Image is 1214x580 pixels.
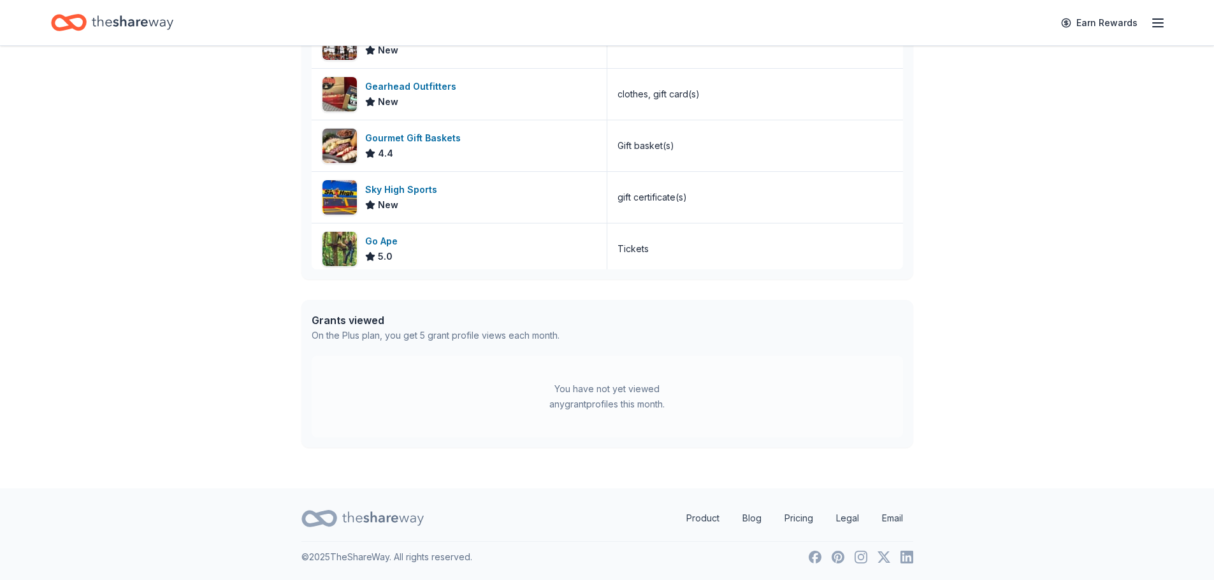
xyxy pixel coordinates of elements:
[378,94,398,110] span: New
[732,506,772,531] a: Blog
[378,197,398,213] span: New
[618,138,674,153] div: Gift basket(s)
[365,131,466,146] div: Gourmet Gift Baskets
[312,328,560,343] div: On the Plus plan, you get 5 grant profile views each month.
[322,77,357,111] img: Image for Gearhead Outfitters
[322,232,357,266] img: Image for Go Ape
[322,129,357,163] img: Image for Gourmet Gift Baskets
[312,313,560,328] div: Grants viewed
[378,249,393,264] span: 5.0
[676,506,913,531] nav: quick links
[618,87,700,102] div: clothes, gift card(s)
[1053,11,1145,34] a: Earn Rewards
[618,241,649,257] div: Tickets
[322,180,357,215] img: Image for Sky High Sports
[826,506,869,531] a: Legal
[301,549,472,565] p: © 2025 TheShareWay. All rights reserved.
[365,182,442,197] div: Sky High Sports
[365,234,403,249] div: Go Ape
[378,146,393,161] span: 4.4
[774,506,823,531] a: Pricing
[618,190,687,205] div: gift certificate(s)
[872,506,913,531] a: Email
[676,506,730,531] a: Product
[378,43,398,58] span: New
[51,8,173,38] a: Home
[528,381,687,412] div: You have not yet viewed any grant profiles this month.
[365,79,461,94] div: Gearhead Outfitters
